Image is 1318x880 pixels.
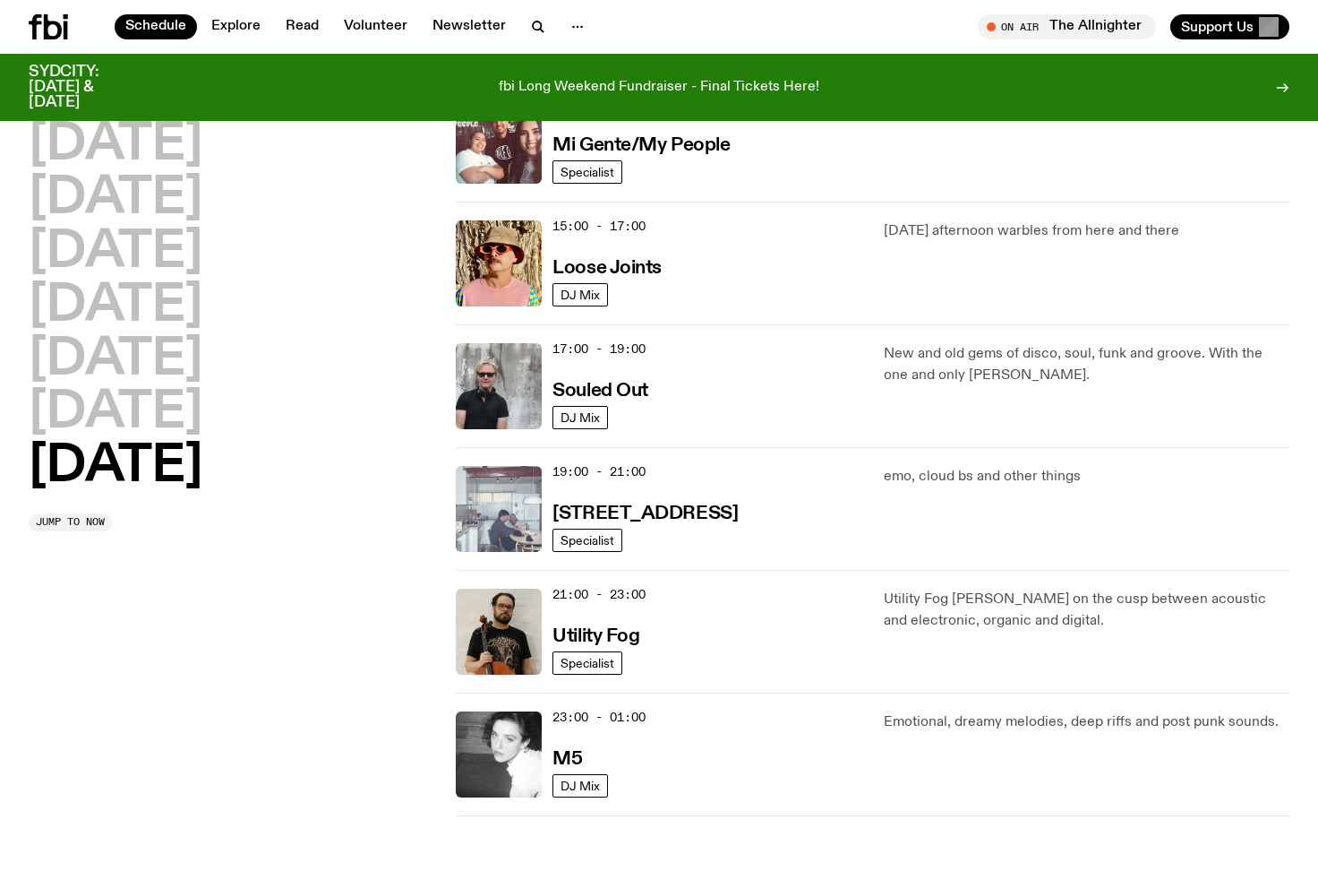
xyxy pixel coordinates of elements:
a: DJ Mix [552,406,608,429]
a: Souled Out [552,378,648,401]
a: Read [275,14,329,39]
button: On AirThe Allnighter [978,14,1156,39]
a: Mi Gente/My People [552,133,730,155]
span: 15:00 - 17:00 [552,218,646,235]
span: Support Us [1181,19,1254,35]
a: DJ Mix [552,283,608,306]
p: [DATE] afternoon warbles from here and there [884,220,1289,242]
h3: Souled Out [552,382,648,401]
button: [DATE] [29,442,202,492]
button: [DATE] [29,120,202,170]
h3: SYDCITY: [DATE] & [DATE] [29,65,143,110]
span: 19:00 - 21:00 [552,463,646,480]
img: Tyson stands in front of a paperbark tree wearing orange sunglasses, a suede bucket hat and a pin... [456,220,542,306]
img: A black and white photo of Lilly wearing a white blouse and looking up at the camera. [456,712,542,798]
span: Specialist [561,657,614,670]
button: [DATE] [29,281,202,332]
span: 21:00 - 23:00 [552,586,646,603]
a: [STREET_ADDRESS] [552,501,738,523]
a: Newsletter [422,14,517,39]
p: fbi Long Weekend Fundraiser - Final Tickets Here! [499,80,819,96]
span: DJ Mix [561,289,600,302]
p: Emotional, dreamy melodies, deep riffs and post punk sounds. [884,712,1289,733]
a: Utility Fog [552,624,639,646]
a: Explore [201,14,271,39]
span: Specialist [561,166,614,179]
button: [DATE] [29,335,202,385]
button: Support Us [1170,14,1289,39]
a: Schedule [115,14,197,39]
h3: M5 [552,750,582,769]
p: New and old gems of disco, soul, funk and groove. With the one and only [PERSON_NAME]. [884,343,1289,386]
span: Jump to now [36,517,105,527]
a: DJ Mix [552,774,608,798]
a: Specialist [552,651,622,675]
p: emo, cloud bs and other things [884,466,1289,487]
img: Peter holds a cello, wearing a black graphic tee and glasses. He looks directly at the camera aga... [456,589,542,675]
a: Specialist [552,160,622,184]
span: DJ Mix [561,780,600,793]
h3: [STREET_ADDRESS] [552,505,738,523]
button: Jump to now [29,513,112,531]
a: Volunteer [333,14,418,39]
span: Specialist [561,534,614,548]
span: DJ Mix [561,411,600,425]
h3: Loose Joints [552,259,662,278]
a: M5 [552,746,582,769]
h3: Mi Gente/My People [552,136,730,155]
img: Stephen looks directly at the camera, wearing a black tee, black sunglasses and headphones around... [456,343,542,429]
a: Loose Joints [552,255,662,278]
h3: Utility Fog [552,627,639,646]
button: [DATE] [29,228,202,278]
a: Specialist [552,529,622,552]
img: Pat sits at a dining table with his profile facing the camera. Rhea sits to his left facing the c... [456,466,542,552]
p: Utility Fog [PERSON_NAME] on the cusp between acoustic and electronic, organic and digital. [884,589,1289,632]
button: [DATE] [29,174,202,224]
span: 17:00 - 19:00 [552,341,646,358]
span: 23:00 - 01:00 [552,709,646,726]
button: [DATE] [29,388,202,438]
